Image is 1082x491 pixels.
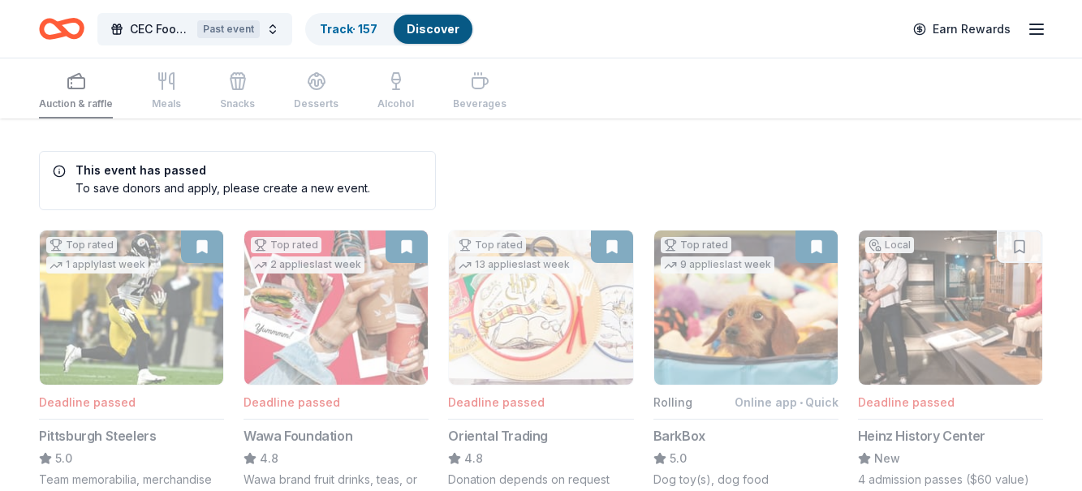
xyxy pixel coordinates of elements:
a: Home [39,10,84,48]
button: Image for Pittsburgh SteelersTop rated1 applylast weekDeadline passedPittsburgh Steelers5.0Team m... [39,230,224,488]
button: CEC Food Truck & Family FestivalPast event [97,13,292,45]
button: Image for Oriental TradingTop rated13 applieslast weekDeadline passedOriental Trading4.8Donation ... [448,230,633,488]
button: Track· 157Discover [305,13,474,45]
button: Image for Heinz History CenterLocalDeadline passedHeinz History CenterNew4 admission passes ($60 ... [858,230,1043,488]
div: Past event [197,20,260,38]
h5: This event has passed [53,165,370,176]
div: To save donors and apply, please create a new event. [53,179,370,196]
a: Discover [407,22,459,36]
a: Track· 157 [320,22,377,36]
a: Earn Rewards [903,15,1020,44]
button: Image for BarkBoxTop rated9 applieslast weekRollingOnline app•QuickBarkBox5.0Dog toy(s), dog food [653,230,838,488]
span: CEC Food Truck & Family Festival [130,19,191,39]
